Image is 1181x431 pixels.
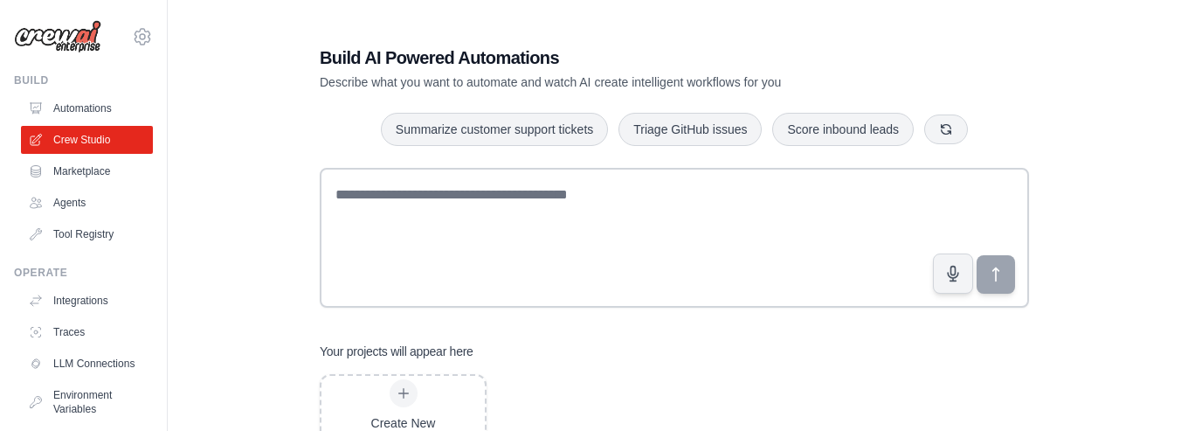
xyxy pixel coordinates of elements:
[14,20,101,53] img: Logo
[21,189,153,217] a: Agents
[618,113,762,146] button: Triage GitHub issues
[320,73,907,91] p: Describe what you want to automate and watch AI create intelligent workflows for you
[21,94,153,122] a: Automations
[21,220,153,248] a: Tool Registry
[14,266,153,280] div: Operate
[320,343,473,360] h3: Your projects will appear here
[933,254,973,294] button: Click to speak your automation idea
[924,115,968,144] button: Get new suggestions
[21,157,153,185] a: Marketplace
[21,350,153,378] a: LLM Connections
[772,113,914,146] button: Score inbound leads
[21,318,153,346] a: Traces
[320,45,907,70] h1: Build AI Powered Automations
[14,73,153,87] div: Build
[381,113,608,146] button: Summarize customer support tickets
[21,126,153,154] a: Crew Studio
[21,287,153,315] a: Integrations
[21,381,153,423] a: Environment Variables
